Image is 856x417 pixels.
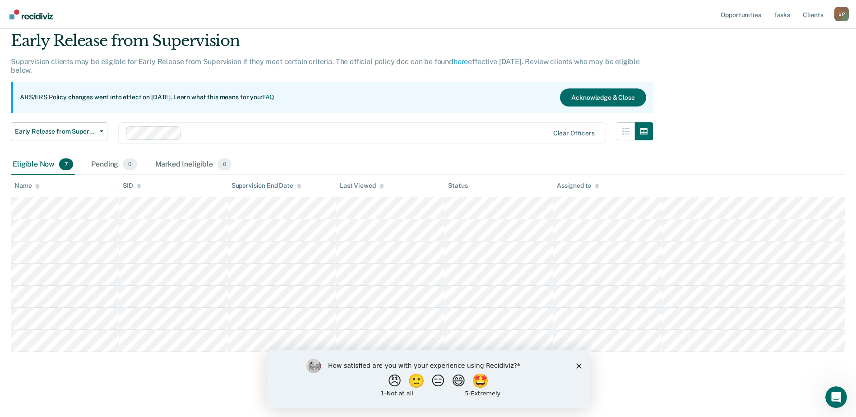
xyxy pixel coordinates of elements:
p: Supervision clients may be eligible for Early Release from Supervision if they meet certain crite... [11,57,640,74]
div: Assigned to [557,182,599,190]
div: Marked Ineligible0 [153,155,234,175]
a: here [453,57,468,66]
div: S P [834,7,849,21]
a: FAQ [262,93,275,101]
div: Eligible Now7 [11,155,75,175]
iframe: Intercom live chat [825,386,847,408]
button: Profile dropdown button [834,7,849,21]
iframe: Survey by Kim from Recidiviz [267,350,590,408]
div: Last Viewed [340,182,384,190]
div: Name [14,182,40,190]
button: Acknowledge & Close [560,88,646,107]
div: SID [123,182,141,190]
img: Recidiviz [9,9,53,19]
span: 7 [59,158,73,170]
div: Early Release from Supervision [11,32,653,57]
div: Pending0 [89,155,139,175]
div: Clear officers [553,130,595,137]
div: Status [448,182,467,190]
div: Supervision End Date [231,182,301,190]
p: ARS/ERS Policy changes went into effect on [DATE]. Learn what this means for you: [20,93,274,102]
span: 0 [217,158,231,170]
button: Early Release from Supervision [11,122,107,140]
span: Early Release from Supervision [15,128,96,135]
span: 0 [123,158,137,170]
